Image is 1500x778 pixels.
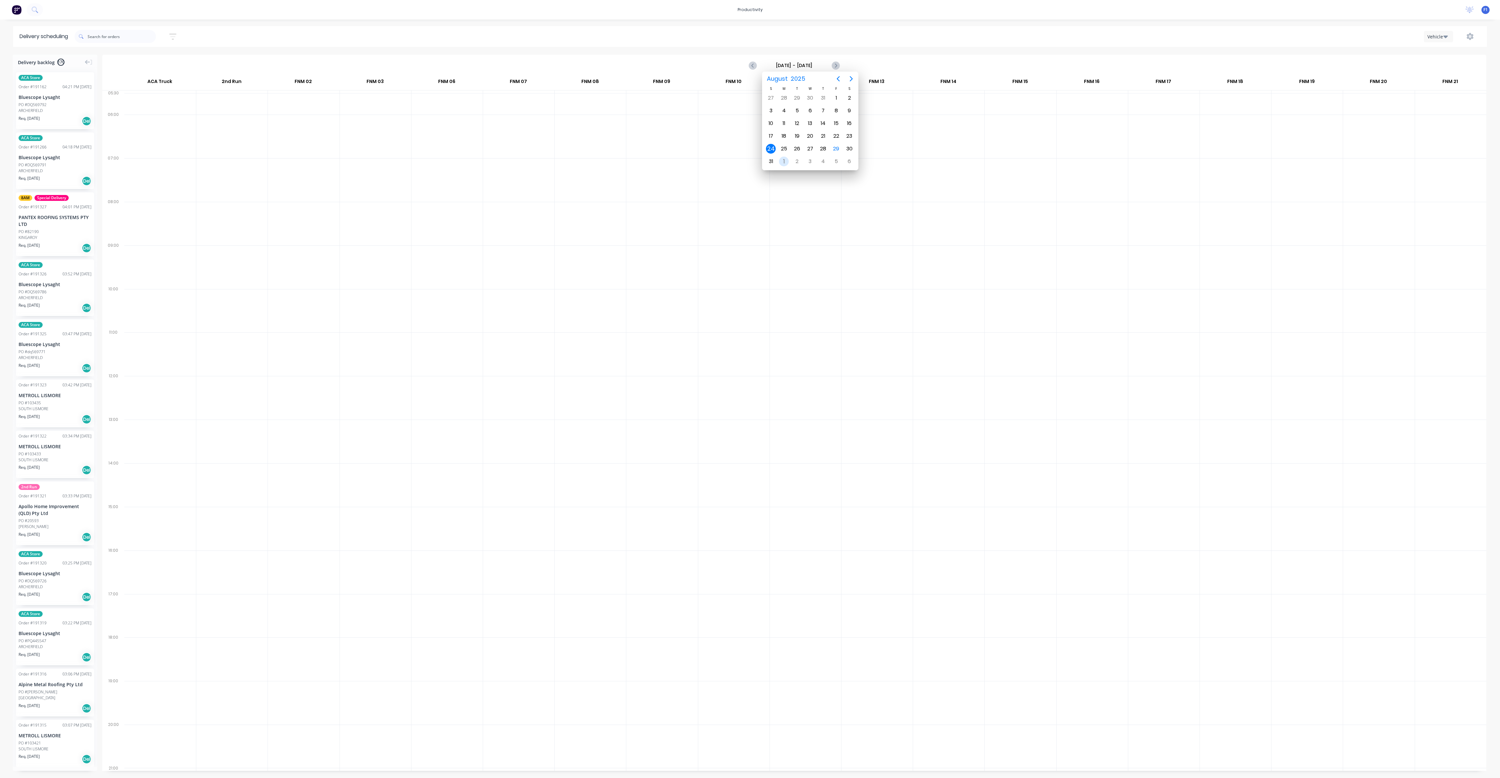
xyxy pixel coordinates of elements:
div: PO #dq569771 [19,349,46,355]
span: Req. [DATE] [19,591,40,597]
div: 09:00 [102,242,124,285]
div: Wednesday, August 20, 2025 [805,131,815,141]
span: August [765,73,789,85]
div: Del [82,465,91,475]
div: Tuesday, July 29, 2025 [792,93,802,103]
div: Wednesday, August 6, 2025 [805,106,815,116]
div: 08:00 [102,198,124,242]
div: Order # 191266 [19,144,47,150]
span: ACA Store [19,262,43,268]
div: Del [82,363,91,373]
div: 07:00 [102,154,124,198]
div: Friday, August 22, 2025 [831,131,841,141]
div: PO #[PERSON_NAME] [19,689,57,695]
div: Order # 191320 [19,560,47,566]
div: SOUTH LISMORE [19,746,91,752]
div: Sunday, July 27, 2025 [766,93,776,103]
span: ACA Store [19,75,43,81]
div: 03:42 PM [DATE] [62,382,91,388]
div: Friday, August 15, 2025 [831,118,841,128]
div: Thursday, August 14, 2025 [818,118,828,128]
div: Tuesday, August 19, 2025 [792,131,802,141]
div: Order # 191323 [19,382,47,388]
div: Del [82,703,91,713]
div: Bluescope Lysaght [19,94,91,101]
div: FNM 03 [339,76,410,90]
div: [PERSON_NAME] [19,524,91,530]
div: T [817,86,830,91]
span: Req. [DATE] [19,302,40,308]
span: Special Delivery [35,195,69,201]
div: Del [82,243,91,253]
span: Req. [DATE] [19,703,40,709]
div: METROLL LISMORE [19,732,91,739]
div: 19:00 [102,677,124,721]
div: FNM 02 [268,76,339,90]
div: Saturday, August 16, 2025 [844,118,854,128]
div: Thursday, July 31, 2025 [818,93,828,103]
div: [GEOGRAPHIC_DATA] [19,695,91,701]
div: Monday, September 1, 2025 [779,157,789,166]
div: 13:00 [102,416,124,459]
div: Order # 191325 [19,331,47,337]
span: ACA Store [19,322,43,328]
div: Tuesday, August 26, 2025 [792,144,802,154]
div: FNM 16 [1056,76,1127,90]
div: FNM 09 [626,76,697,90]
div: METROLL LISMORE [19,392,91,399]
div: FNM 19 [1271,76,1342,90]
div: S [764,86,777,91]
div: 15:00 [102,503,124,547]
div: Delivery scheduling [13,26,75,47]
div: PO #103433 [19,451,41,457]
div: Order # 191326 [19,271,47,277]
span: ACA Store [19,135,43,141]
div: PO #103421 [19,740,41,746]
div: PO #82190 [19,229,39,235]
input: Search for orders [88,30,156,43]
div: Del [82,176,91,186]
button: August2025 [763,73,809,85]
div: PANTEX ROOFING SYSTEMS PTY LTD [19,214,91,228]
div: Del [82,592,91,602]
div: Saturday, August 2, 2025 [844,93,854,103]
div: Del [82,652,91,662]
span: Req. [DATE] [19,116,40,121]
span: Req. [DATE] [19,414,40,420]
div: Thursday, August 21, 2025 [818,131,828,141]
div: Sunday, August 24, 2025 [766,144,776,154]
div: S [843,86,856,91]
div: Saturday, August 9, 2025 [844,106,854,116]
div: 03:06 PM [DATE] [62,671,91,677]
div: Saturday, September 6, 2025 [844,157,854,166]
div: 14:00 [102,459,124,503]
div: Wednesday, September 3, 2025 [805,157,815,166]
div: 03:52 PM [DATE] [62,271,91,277]
div: Sunday, August 10, 2025 [766,118,776,128]
div: ARCHERFIELD [19,355,91,361]
div: Friday, September 5, 2025 [831,157,841,166]
div: 2nd Run [196,76,267,90]
div: KINGAROY [19,235,91,241]
span: 170 [57,59,64,66]
div: Wednesday, August 27, 2025 [805,144,815,154]
div: FNM 17 [1128,76,1199,90]
div: SOUTH LISMORE [19,406,91,412]
div: METROLL LISMORE [19,443,91,450]
div: Order # 191327 [19,204,47,210]
div: PO #103435 [19,400,41,406]
div: Bluescope Lysaght [19,154,91,161]
span: Req. [DATE] [19,175,40,181]
div: FNM 21 [1414,76,1486,90]
div: F [830,86,843,91]
span: 2025 [789,73,807,85]
div: Today, Friday, August 29, 2025 [831,144,841,154]
div: Del [82,414,91,424]
div: 21:00 [102,764,124,772]
div: ARCHERFIELD [19,295,91,301]
div: Order # 191162 [19,84,47,90]
span: Req. [DATE] [19,754,40,759]
div: Bluescope Lysaght [19,281,91,288]
div: Vehicle [1427,33,1446,40]
div: Sunday, August 31, 2025 [766,157,776,166]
